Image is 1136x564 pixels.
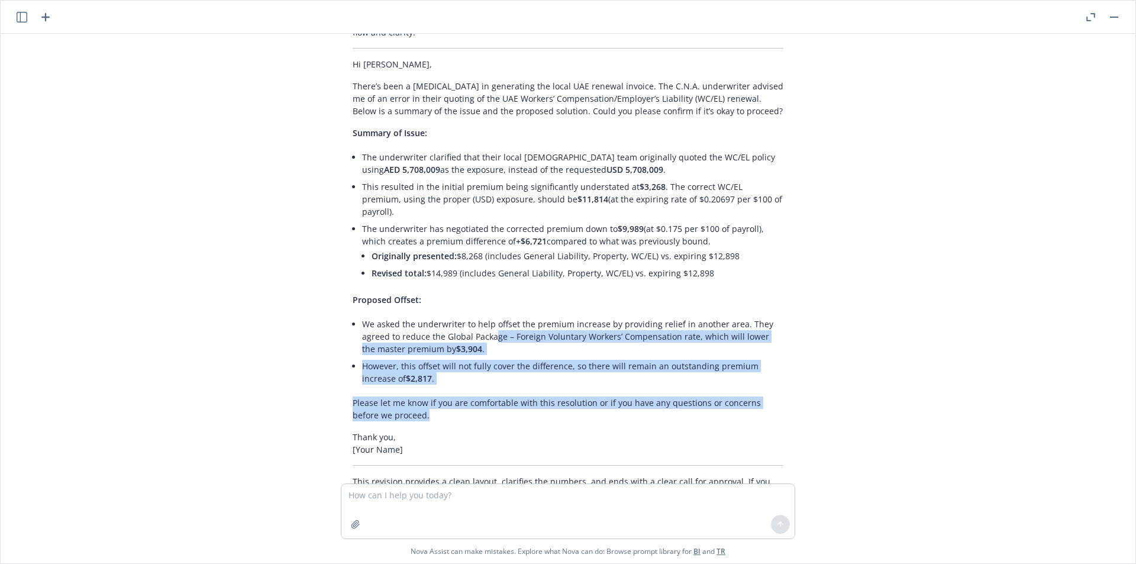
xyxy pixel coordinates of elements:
span: Proposed Offset: [353,294,421,305]
span: $3,904 [456,343,482,354]
span: Revised total: [372,268,427,279]
span: Summary of Issue: [353,127,427,138]
li: $14,989 (includes General Liability, Property, WC/EL) vs. expiring $12,898 [372,265,783,282]
li: The underwriter has negotiated the corrected premium down to (at $0.175 per $100 of payroll), whi... [362,220,783,284]
a: BI [693,546,701,556]
span: $3,268 [640,181,666,192]
span: AED 5,708,009 [384,164,440,175]
span: USD 5,708,009 [606,164,663,175]
span: $11,814 [577,194,608,205]
li: The underwriter clarified that their local [DEMOGRAPHIC_DATA] team originally quoted the WC/EL po... [362,149,783,178]
span: $2,817 [406,373,432,384]
span: $9,989 [618,223,644,234]
li: $8,268 (includes General Liability, Property, WC/EL) vs. expiring $12,898 [372,247,783,265]
span: Nova Assist can make mistakes. Explore what Nova can do: Browse prompt library for and [5,539,1131,563]
p: Thank you, [Your Name] [353,431,783,456]
p: There’s been a [MEDICAL_DATA] in generating the local UAE renewal invoice. The C.N.A. underwriter... [353,80,783,117]
p: Hi [PERSON_NAME], [353,58,783,70]
p: Please let me know if you are comfortable with this resolution or if you have any questions or co... [353,397,783,421]
span: Originally presented: [372,250,457,262]
span: +$6,721 [516,236,547,247]
p: This revision provides a clean layout, clarifies the numbers, and ends with a clear call for appr... [353,475,783,500]
li: We asked the underwriter to help offset the premium increase by providing relief in another area.... [362,315,783,357]
a: TR [717,546,725,556]
li: This resulted in the initial premium being significantly understated at . The correct WC/EL premi... [362,178,783,220]
li: However, this offset will not fully cover the difference, so there will remain an outstanding pre... [362,357,783,387]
